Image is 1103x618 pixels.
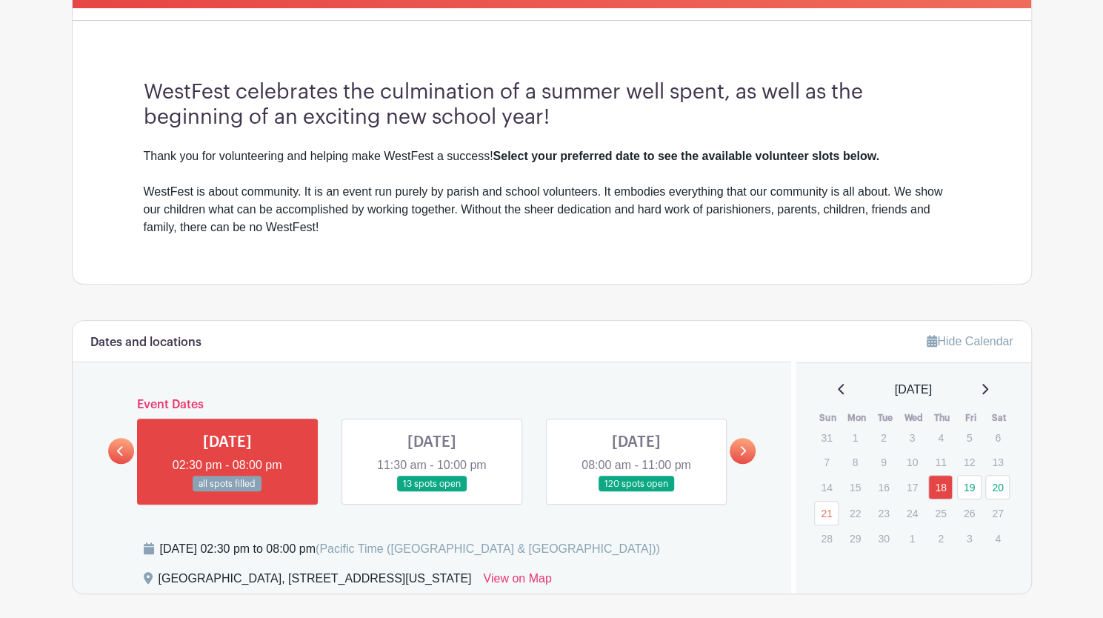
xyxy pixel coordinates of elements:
p: 4 [985,527,1010,550]
a: 19 [957,475,982,499]
p: 31 [814,426,839,449]
span: (Pacific Time ([GEOGRAPHIC_DATA] & [GEOGRAPHIC_DATA])) [316,542,660,555]
a: Hide Calendar [927,335,1013,348]
p: 13 [985,451,1010,474]
p: 17 [900,476,924,499]
p: 6 [985,426,1010,449]
a: View on Map [483,570,551,594]
p: 26 [957,502,982,525]
a: 21 [814,501,839,525]
p: 14 [814,476,839,499]
p: 15 [843,476,867,499]
p: 3 [957,527,982,550]
p: 1 [900,527,924,550]
th: Wed [899,411,928,425]
p: 9 [871,451,896,474]
h6: Dates and locations [90,336,201,350]
div: WestFest is about community. It is an event run purely by parish and school volunteers. It embodi... [144,183,960,236]
th: Thu [927,411,956,425]
span: [DATE] [895,381,932,399]
p: 23 [871,502,896,525]
div: Thank you for volunteering and helping make WestFest a success! [144,147,960,165]
th: Tue [870,411,899,425]
a: 20 [985,475,1010,499]
h6: Event Dates [134,398,730,412]
p: 24 [900,502,924,525]
th: Fri [956,411,985,425]
p: 30 [871,527,896,550]
div: [GEOGRAPHIC_DATA], [STREET_ADDRESS][US_STATE] [159,570,472,594]
p: 1 [843,426,867,449]
a: 18 [928,475,953,499]
p: 10 [900,451,924,474]
div: [DATE] 02:30 pm to 08:00 pm [160,540,660,558]
p: 3 [900,426,924,449]
th: Sun [813,411,842,425]
p: 4 [928,426,953,449]
th: Sat [984,411,1013,425]
p: 2 [871,426,896,449]
p: 22 [843,502,867,525]
h3: WestFest celebrates the culmination of a summer well spent, as well as the beginning of an exciti... [144,80,960,130]
p: 8 [843,451,867,474]
th: Mon [842,411,871,425]
p: 28 [814,527,839,550]
p: 29 [843,527,867,550]
p: 12 [957,451,982,474]
p: 25 [928,502,953,525]
strong: Select your preferred date to see the available volunteer slots below. [493,150,879,162]
p: 7 [814,451,839,474]
p: 2 [928,527,953,550]
p: 27 [985,502,1010,525]
p: 5 [957,426,982,449]
p: 16 [871,476,896,499]
p: 11 [928,451,953,474]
